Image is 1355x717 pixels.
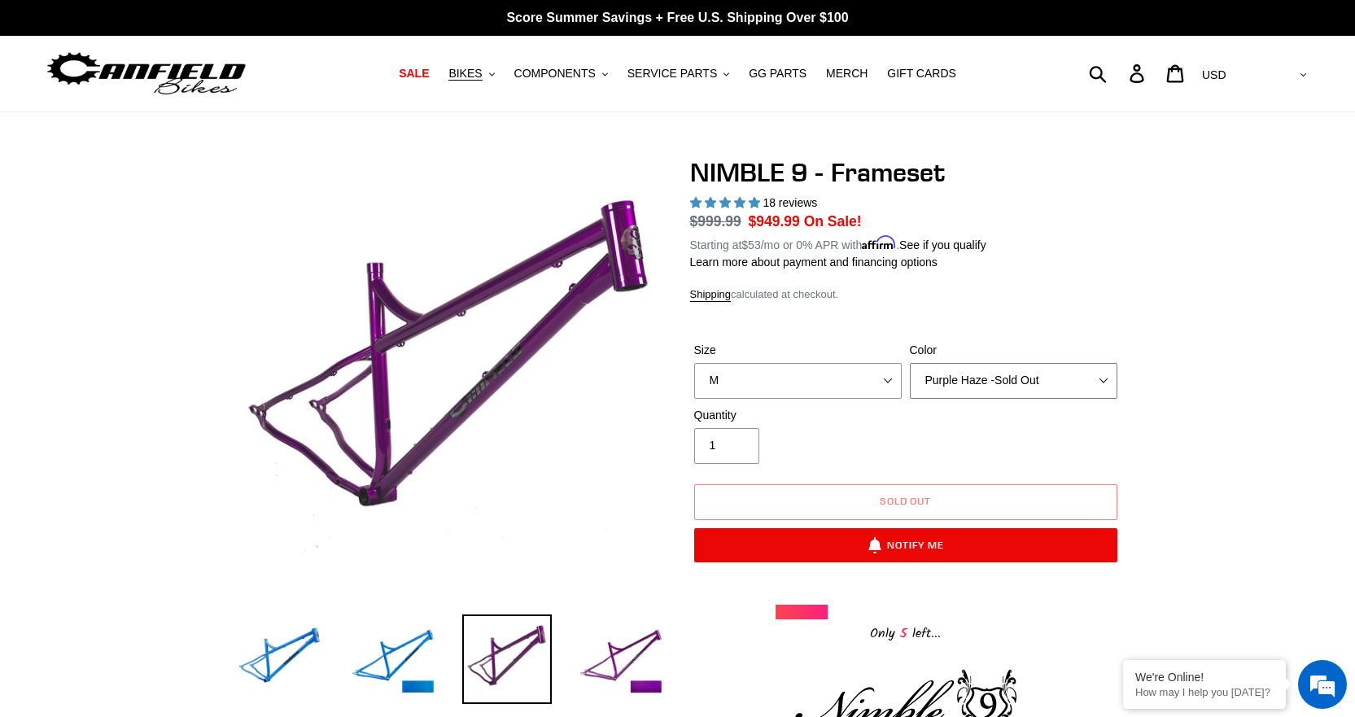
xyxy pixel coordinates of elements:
span: SALE [399,67,429,81]
button: Notify Me [694,528,1117,562]
img: Load image into Gallery viewer, NIMBLE 9 - Frameset [348,614,438,704]
img: Load image into Gallery viewer, NIMBLE 9 - Frameset [462,614,552,704]
label: Quantity [694,407,902,424]
span: GG PARTS [749,67,806,81]
button: COMPONENTS [506,63,616,85]
h1: NIMBLE 9 - Frameset [690,157,1121,188]
a: SALE [391,63,437,85]
span: Affirm [862,236,896,250]
span: COMPONENTS [514,67,596,81]
span: SERVICE PARTS [627,67,717,81]
span: MERCH [826,67,868,81]
a: See if you qualify - Learn more about Affirm Financing (opens in modal) [899,238,986,251]
button: Sold out [694,484,1117,520]
input: Search [1098,55,1139,91]
span: 4.89 stars [690,196,763,209]
p: Starting at /mo or 0% APR with . [690,233,986,254]
img: Load image into Gallery viewer, NIMBLE 9 - Frameset [576,614,666,704]
s: $999.99 [690,213,741,230]
a: GG PARTS [741,63,815,85]
label: Size [694,342,902,359]
span: BIKES [448,67,482,81]
span: GIFT CARDS [887,67,956,81]
img: Canfield Bikes [45,48,248,99]
a: MERCH [818,63,876,85]
div: calculated at checkout. [690,286,1121,303]
img: Load image into Gallery viewer, NIMBLE 9 - Frameset [234,614,324,704]
button: SERVICE PARTS [619,63,737,85]
p: How may I help you today? [1135,686,1274,698]
span: On Sale! [804,211,862,232]
span: $949.99 [749,213,800,230]
a: Shipping [690,288,732,302]
span: 5 [895,623,912,644]
a: Learn more about payment and financing options [690,256,938,269]
div: We're Online! [1135,671,1274,684]
span: Sold out [880,495,932,507]
span: $53 [741,238,760,251]
div: Only left... [776,619,1036,645]
span: 18 reviews [763,196,817,209]
label: Color [910,342,1117,359]
a: GIFT CARDS [879,63,964,85]
button: BIKES [440,63,502,85]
